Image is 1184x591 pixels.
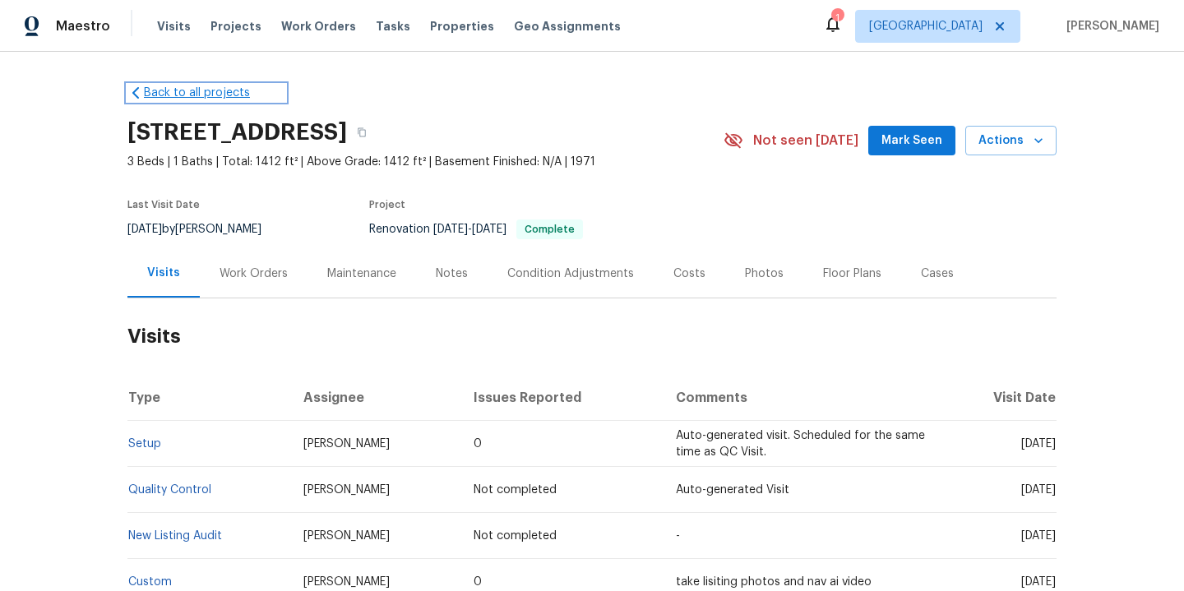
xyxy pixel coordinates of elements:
[433,224,506,235] span: -
[1060,18,1159,35] span: [PERSON_NAME]
[127,224,162,235] span: [DATE]
[753,132,858,149] span: Not seen [DATE]
[347,118,377,147] button: Copy Address
[303,576,390,588] span: [PERSON_NAME]
[127,375,290,421] th: Type
[745,265,784,282] div: Photos
[474,530,557,542] span: Not completed
[128,576,172,588] a: Custom
[460,375,663,421] th: Issues Reported
[128,484,211,496] a: Quality Control
[430,18,494,35] span: Properties
[978,131,1043,151] span: Actions
[127,124,347,141] h2: [STREET_ADDRESS]
[518,224,581,234] span: Complete
[472,224,506,235] span: [DATE]
[369,200,405,210] span: Project
[436,265,468,282] div: Notes
[1021,530,1056,542] span: [DATE]
[56,18,110,35] span: Maestro
[869,18,983,35] span: [GEOGRAPHIC_DATA]
[941,375,1057,421] th: Visit Date
[369,224,583,235] span: Renovation
[474,438,482,450] span: 0
[673,265,705,282] div: Costs
[127,154,724,170] span: 3 Beds | 1 Baths | Total: 1412 ft² | Above Grade: 1412 ft² | Basement Finished: N/A | 1971
[676,576,872,588] span: take lisiting photos and nav ai video
[921,265,954,282] div: Cases
[376,21,410,32] span: Tasks
[1021,438,1056,450] span: [DATE]
[831,10,843,26] div: 1
[1021,484,1056,496] span: [DATE]
[147,265,180,281] div: Visits
[663,375,941,421] th: Comments
[507,265,634,282] div: Condition Adjustments
[303,484,390,496] span: [PERSON_NAME]
[676,430,925,458] span: Auto-generated visit. Scheduled for the same time as QC Visit.
[433,224,468,235] span: [DATE]
[303,438,390,450] span: [PERSON_NAME]
[474,484,557,496] span: Not completed
[1021,576,1056,588] span: [DATE]
[327,265,396,282] div: Maintenance
[127,219,281,239] div: by [PERSON_NAME]
[823,265,881,282] div: Floor Plans
[210,18,261,35] span: Projects
[157,18,191,35] span: Visits
[514,18,621,35] span: Geo Assignments
[128,438,161,450] a: Setup
[220,265,288,282] div: Work Orders
[965,126,1057,156] button: Actions
[303,530,390,542] span: [PERSON_NAME]
[281,18,356,35] span: Work Orders
[290,375,460,421] th: Assignee
[128,530,222,542] a: New Listing Audit
[127,85,285,101] a: Back to all projects
[474,576,482,588] span: 0
[676,530,680,542] span: -
[127,200,200,210] span: Last Visit Date
[868,126,955,156] button: Mark Seen
[676,484,789,496] span: Auto-generated Visit
[127,298,1057,375] h2: Visits
[881,131,942,151] span: Mark Seen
